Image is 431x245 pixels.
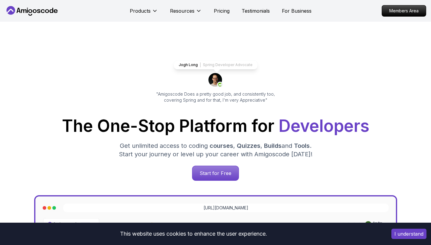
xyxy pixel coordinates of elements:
p: "Amigoscode Does a pretty good job, and consistently too, covering Spring and for that, I'm very ... [148,91,283,103]
p: Resources [170,7,194,14]
span: Developers [279,116,369,136]
p: Jogh Long [179,62,198,67]
a: Testimonials [242,7,270,14]
a: Members Area [382,5,426,17]
div: This website uses cookies to enhance the user experience. [5,227,382,240]
p: Spring Developer Advocate [203,62,253,67]
span: Builds [264,142,282,149]
button: Resources [170,7,202,19]
p: Get unlimited access to coding , , and . Start your journey or level up your career with Amigosco... [114,142,317,158]
span: Tools [294,142,310,149]
span: Quizzes [237,142,260,149]
button: Accept cookies [391,229,426,239]
a: Pricing [214,7,230,14]
button: Products [130,7,158,19]
p: Start for Free [192,166,239,180]
a: For Business [282,7,312,14]
p: Members Area [382,5,426,16]
a: Start for Free [192,166,239,181]
p: Products [130,7,151,14]
img: josh long [208,73,223,87]
h1: The One-Stop Platform for [9,118,423,134]
a: [URL][DOMAIN_NAME] [204,205,248,211]
span: courses [210,142,233,149]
